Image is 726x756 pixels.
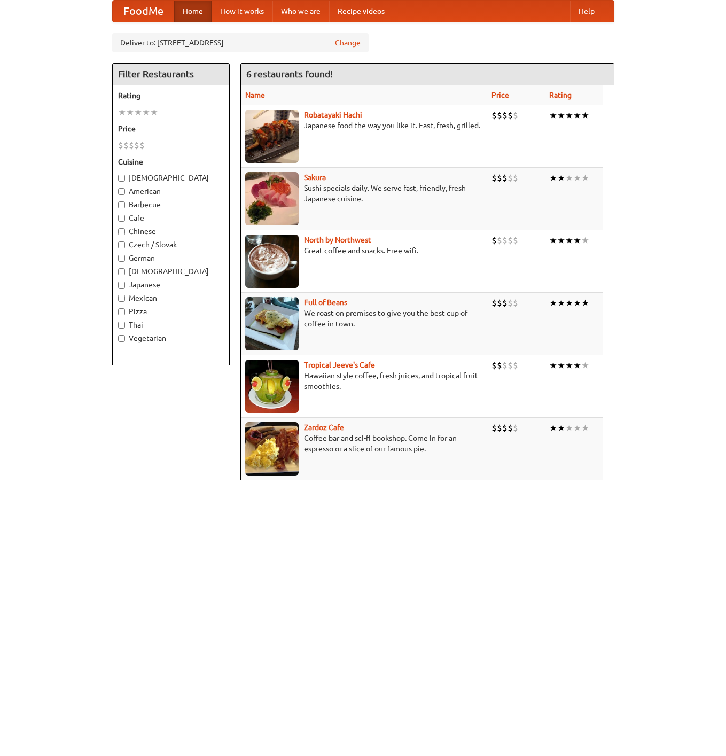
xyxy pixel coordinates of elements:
li: $ [491,172,497,184]
li: ★ [581,297,589,309]
li: ★ [565,297,573,309]
li: ★ [549,360,557,371]
li: ★ [126,106,134,118]
li: $ [508,297,513,309]
li: $ [497,110,502,121]
li: $ [513,422,518,434]
input: Vegetarian [118,335,125,342]
li: ★ [565,360,573,371]
li: ★ [581,360,589,371]
label: Pizza [118,306,224,317]
li: $ [134,139,139,151]
li: ★ [557,110,565,121]
li: ★ [581,172,589,184]
h5: Price [118,123,224,134]
p: Hawaiian style coffee, fresh juices, and tropical fruit smoothies. [245,370,483,392]
input: German [118,255,125,262]
img: north.jpg [245,235,299,288]
img: sakura.jpg [245,172,299,225]
li: $ [502,422,508,434]
a: Robatayaki Hachi [304,111,362,119]
h5: Rating [118,90,224,101]
a: Recipe videos [329,1,393,22]
li: ★ [565,422,573,434]
li: ★ [557,422,565,434]
label: Barbecue [118,199,224,210]
p: Great coffee and snacks. Free wifi. [245,245,483,256]
li: ★ [565,110,573,121]
li: $ [502,360,508,371]
a: Change [335,37,361,48]
li: $ [508,235,513,246]
li: $ [502,172,508,184]
li: ★ [573,297,581,309]
li: $ [513,360,518,371]
li: ★ [581,110,589,121]
a: Sakura [304,173,326,182]
a: Zardoz Cafe [304,423,344,432]
img: zardoz.jpg [245,422,299,476]
input: Thai [118,322,125,329]
a: Who we are [272,1,329,22]
li: ★ [557,297,565,309]
label: Vegetarian [118,333,224,344]
li: $ [139,139,145,151]
a: How it works [212,1,272,22]
li: $ [513,235,518,246]
li: $ [491,110,497,121]
label: Chinese [118,226,224,237]
a: North by Northwest [304,236,371,244]
li: ★ [573,235,581,246]
li: ★ [549,297,557,309]
li: $ [502,297,508,309]
p: Japanese food the way you like it. Fast, fresh, grilled. [245,120,483,131]
li: $ [497,172,502,184]
label: American [118,186,224,197]
li: $ [491,297,497,309]
input: Japanese [118,282,125,289]
li: ★ [549,172,557,184]
li: ★ [573,110,581,121]
a: Rating [549,91,572,99]
li: $ [123,139,129,151]
a: Tropical Jeeve's Cafe [304,361,375,369]
input: Czech / Slovak [118,241,125,248]
li: $ [502,110,508,121]
li: ★ [134,106,142,118]
li: $ [497,297,502,309]
a: Name [245,91,265,99]
input: [DEMOGRAPHIC_DATA] [118,175,125,182]
a: Home [174,1,212,22]
a: Help [570,1,603,22]
a: Price [491,91,509,99]
li: $ [497,422,502,434]
li: $ [508,172,513,184]
p: Sushi specials daily. We serve fast, friendly, fresh Japanese cuisine. [245,183,483,204]
li: $ [497,360,502,371]
li: ★ [581,235,589,246]
li: ★ [549,422,557,434]
label: [DEMOGRAPHIC_DATA] [118,173,224,183]
label: Czech / Slovak [118,239,224,250]
li: $ [491,360,497,371]
input: Barbecue [118,201,125,208]
input: Pizza [118,308,125,315]
li: ★ [573,172,581,184]
img: robatayaki.jpg [245,110,299,163]
input: [DEMOGRAPHIC_DATA] [118,268,125,275]
li: ★ [573,422,581,434]
p: Coffee bar and sci-fi bookshop. Come in for an espresso or a slice of our famous pie. [245,433,483,454]
input: Cafe [118,215,125,222]
li: ★ [573,360,581,371]
a: Full of Beans [304,298,347,307]
label: [DEMOGRAPHIC_DATA] [118,266,224,277]
label: Cafe [118,213,224,223]
a: FoodMe [113,1,174,22]
li: ★ [142,106,150,118]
